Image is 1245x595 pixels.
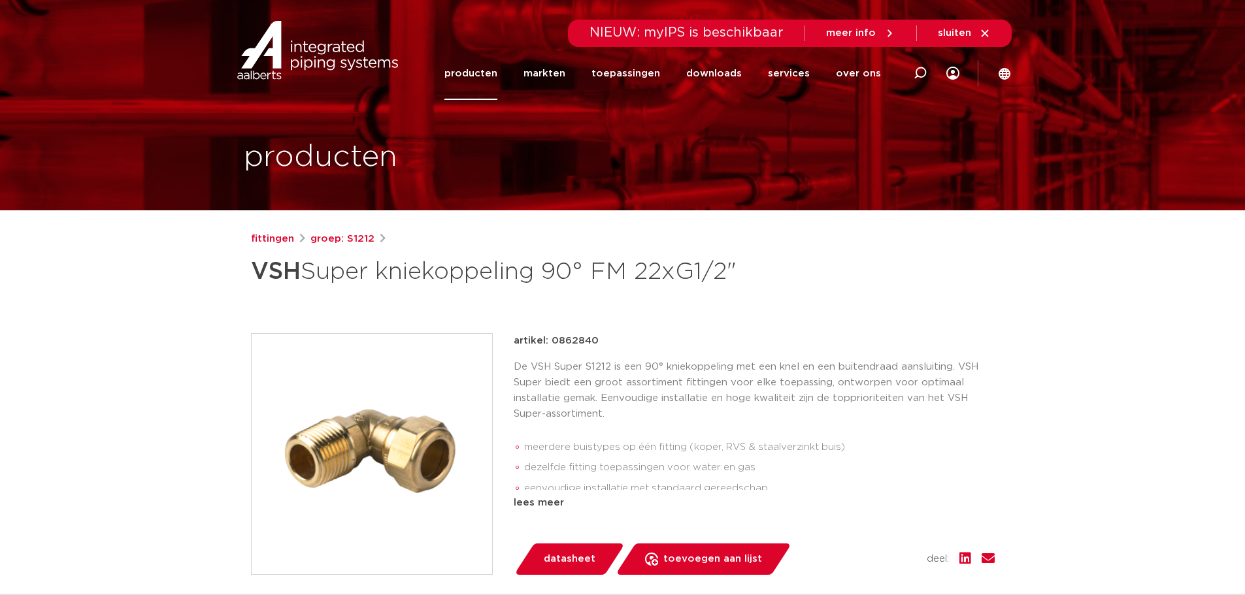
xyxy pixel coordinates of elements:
[663,549,762,570] span: toevoegen aan lijst
[946,47,959,100] div: my IPS
[251,231,294,247] a: fittingen
[524,457,995,478] li: dezelfde fitting toepassingen voor water en gas
[251,260,301,283] strong: VSH
[444,47,881,100] nav: Menu
[444,47,497,100] a: producten
[523,47,565,100] a: markten
[938,27,991,39] a: sluiten
[514,495,995,511] div: lees meer
[927,551,949,567] span: deel:
[836,47,881,100] a: over ons
[310,231,374,247] a: groep: S1212
[244,137,397,178] h1: producten
[514,333,599,349] p: artikel: 0862840
[252,334,492,574] img: Product Image for VSH Super kniekoppeling 90° FM 22xG1/2"
[524,478,995,499] li: eenvoudige installatie met standaard gereedschap
[251,252,742,291] h1: Super kniekoppeling 90° FM 22xG1/2"
[768,47,810,100] a: services
[591,47,660,100] a: toepassingen
[514,543,625,575] a: datasheet
[524,437,995,458] li: meerdere buistypes op één fitting (koper, RVS & staalverzinkt buis)
[589,26,784,39] span: NIEUW: myIPS is beschikbaar
[826,27,895,39] a: meer info
[514,359,995,422] p: De VSH Super S1212 is een 90° kniekoppeling met een knel en een buitendraad aansluiting. VSH Supe...
[826,28,876,38] span: meer info
[686,47,742,100] a: downloads
[544,549,595,570] span: datasheet
[938,28,971,38] span: sluiten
